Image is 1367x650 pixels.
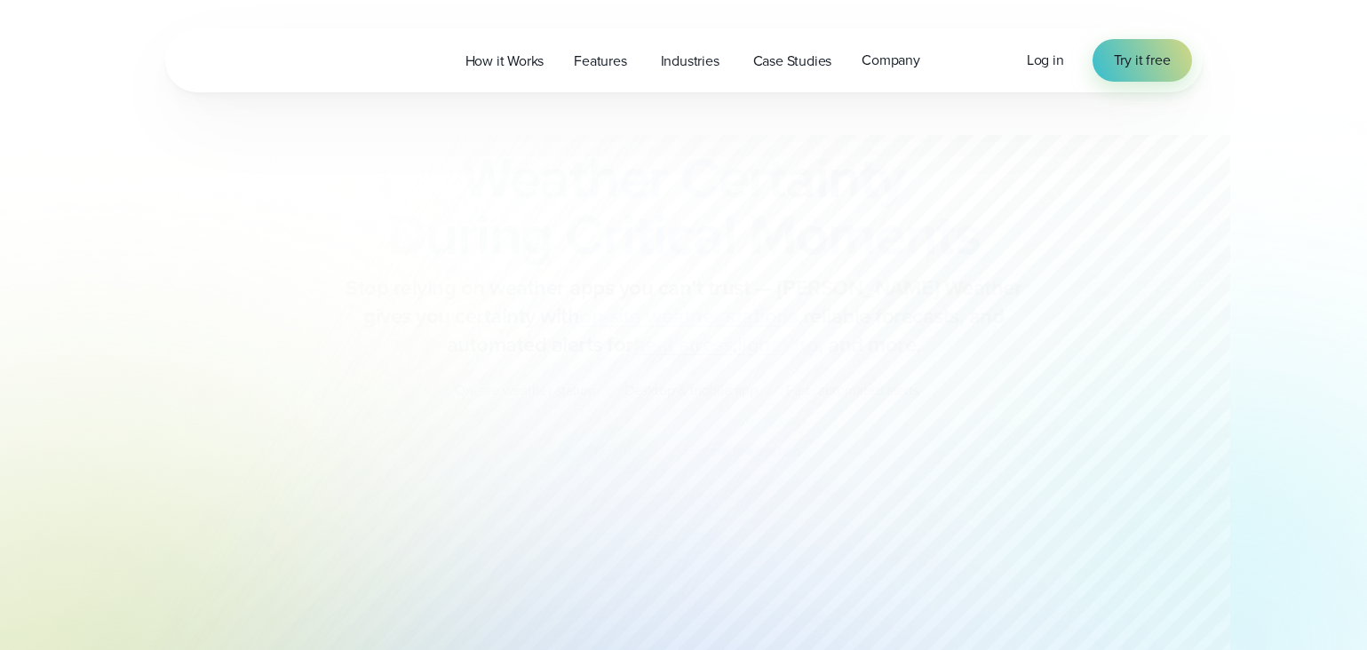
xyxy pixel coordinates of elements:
[574,51,626,72] span: Features
[1093,39,1192,82] a: Try it free
[1027,50,1064,71] a: Log in
[1027,50,1064,70] span: Log in
[738,43,847,79] a: Case Studies
[862,50,920,71] span: Company
[661,51,719,72] span: Industries
[753,51,832,72] span: Case Studies
[1114,50,1171,71] span: Try it free
[450,43,560,79] a: How it Works
[465,51,544,72] span: How it Works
